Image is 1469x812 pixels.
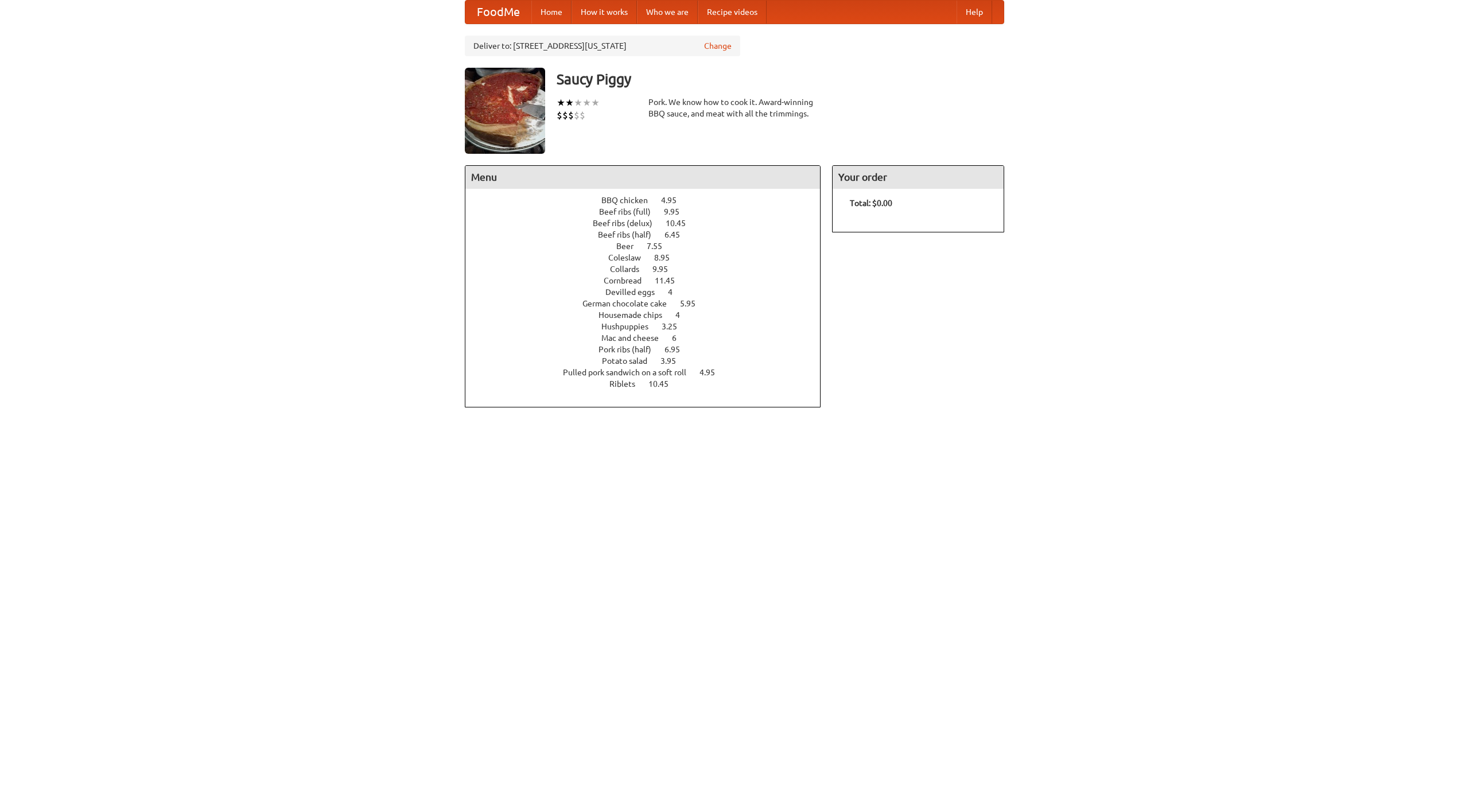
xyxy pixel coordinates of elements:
span: 3.25 [662,322,689,331]
h3: Saucy Piggy [557,68,1004,91]
a: German chocolate cake 5.95 [582,299,717,308]
a: FoodMe [465,1,531,24]
span: 6.95 [664,345,691,354]
a: Hushpuppies 3.25 [601,322,698,331]
a: Change [704,40,732,52]
span: Beef ribs (half) [598,230,663,239]
img: angular.jpg [465,68,545,154]
span: German chocolate cake [582,299,678,308]
li: ★ [574,96,582,109]
a: Home [531,1,572,24]
span: Beef ribs (delux) [593,219,664,228]
h4: Your order [833,166,1004,189]
a: Devilled eggs 4 [605,287,694,297]
a: How it works [572,1,637,24]
span: 3.95 [660,356,687,366]
a: Housemade chips 4 [599,310,701,320]
span: Hushpuppies [601,322,660,331]
span: Pulled pork sandwich on a soft roll [563,368,698,377]
a: Help [957,1,992,24]
a: Mac and cheese 6 [601,333,698,343]
a: Potato salad 3.95 [602,356,697,366]
li: $ [574,109,580,122]
li: ★ [591,96,600,109]
span: Pork ribs (half) [599,345,663,354]
span: Collards [610,265,651,274]
a: Recipe videos [698,1,767,24]
a: Coleslaw 8.95 [608,253,691,262]
span: Riblets [609,379,647,388]
b: Total: $0.00 [850,199,892,208]
li: $ [568,109,574,122]
span: Beer [616,242,645,251]
a: Who we are [637,1,698,24]
span: Housemade chips [599,310,674,320]
span: 4.95 [661,196,688,205]
h4: Menu [465,166,820,189]
li: $ [580,109,585,122]
span: 4.95 [699,368,726,377]
a: Beer 7.55 [616,242,683,251]
span: 9.95 [664,207,691,216]
li: $ [557,109,562,122]
span: 8.95 [654,253,681,262]
span: Beef ribs (full) [599,207,662,216]
li: ★ [557,96,565,109]
span: BBQ chicken [601,196,659,205]
a: Pulled pork sandwich on a soft roll 4.95 [563,368,736,377]
li: ★ [582,96,591,109]
span: 11.45 [655,276,686,285]
span: Potato salad [602,356,659,366]
a: Cornbread 11.45 [604,276,696,285]
span: Coleslaw [608,253,652,262]
a: BBQ chicken 4.95 [601,196,698,205]
a: Beef ribs (full) 9.95 [599,207,701,216]
span: 4 [668,287,684,297]
div: Pork. We know how to cook it. Award-winning BBQ sauce, and meat with all the trimmings. [648,96,821,119]
span: 5.95 [680,299,707,308]
li: ★ [565,96,574,109]
span: 7.55 [647,242,674,251]
a: Beef ribs (half) 6.45 [598,230,701,239]
a: Beef ribs (delux) 10.45 [593,219,707,228]
li: $ [562,109,568,122]
span: Mac and cheese [601,333,670,343]
span: 6.45 [664,230,691,239]
div: Deliver to: [STREET_ADDRESS][US_STATE] [465,36,740,56]
span: Cornbread [604,276,653,285]
a: Pork ribs (half) 6.95 [599,345,701,354]
span: 10.45 [648,379,680,388]
span: 4 [675,310,691,320]
span: Devilled eggs [605,287,666,297]
span: 6 [672,333,688,343]
a: Collards 9.95 [610,265,689,274]
span: 9.95 [652,265,679,274]
a: Riblets 10.45 [609,379,690,388]
span: 10.45 [666,219,697,228]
